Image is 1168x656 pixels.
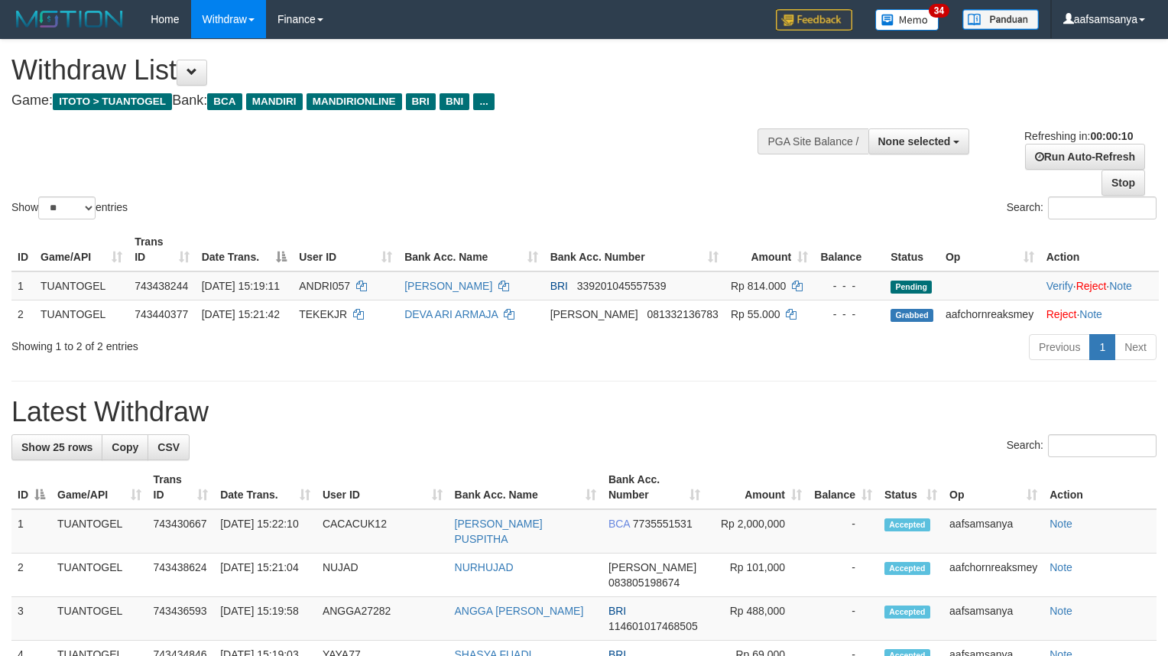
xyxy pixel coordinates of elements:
div: - - - [820,278,878,294]
a: [PERSON_NAME] [404,280,492,292]
th: Status [884,228,939,271]
span: TEKEKJR [299,308,347,320]
span: BRI [550,280,568,292]
td: [DATE] 15:21:04 [214,554,316,597]
th: User ID: activate to sort column ascending [316,466,449,509]
span: BRI [406,93,436,110]
th: Amount: activate to sort column ascending [725,228,814,271]
td: Rp 2,000,000 [706,509,808,554]
td: 743436593 [148,597,215,641]
strong: 00:00:10 [1090,130,1133,142]
a: Note [1050,561,1072,573]
td: 1 [11,509,51,554]
input: Search: [1048,196,1157,219]
td: Rp 101,000 [706,554,808,597]
th: Amount: activate to sort column ascending [706,466,808,509]
span: CSV [157,441,180,453]
th: ID: activate to sort column descending [11,466,51,509]
th: User ID: activate to sort column ascending [293,228,398,271]
span: BCA [207,93,242,110]
td: TUANTOGEL [34,271,128,300]
img: Button%20Memo.svg [875,9,939,31]
a: DEVA ARI ARMAJA [404,308,498,320]
span: Accepted [884,606,930,619]
td: NUJAD [316,554,449,597]
span: BRI [608,605,626,617]
span: [PERSON_NAME] [608,561,696,573]
td: 743430667 [148,509,215,554]
td: Rp 488,000 [706,597,808,641]
div: Showing 1 to 2 of 2 entries [11,333,475,354]
a: Reject [1046,308,1077,320]
th: Game/API: activate to sort column ascending [34,228,128,271]
span: BNI [440,93,469,110]
th: Trans ID: activate to sort column ascending [148,466,215,509]
th: Trans ID: activate to sort column ascending [128,228,195,271]
a: Stop [1101,170,1145,196]
span: ... [473,93,494,110]
img: MOTION_logo.png [11,8,128,31]
h4: Game: Bank: [11,93,764,109]
span: Rp 55.000 [731,308,780,320]
span: 34 [929,4,949,18]
a: Verify [1046,280,1073,292]
span: Copy 083805198674 to clipboard [608,576,680,589]
span: [DATE] 15:21:42 [202,308,280,320]
span: MANDIRI [246,93,303,110]
a: ANGGA [PERSON_NAME] [455,605,584,617]
a: Reject [1076,280,1107,292]
td: ANGGA27282 [316,597,449,641]
td: TUANTOGEL [51,509,148,554]
div: - - - [820,307,878,322]
input: Search: [1048,434,1157,457]
span: 743440377 [135,308,188,320]
select: Showentries [38,196,96,219]
span: Copy 114601017468505 to clipboard [608,620,698,632]
th: Op: activate to sort column ascending [943,466,1043,509]
span: [PERSON_NAME] [550,308,638,320]
td: CACACUK12 [316,509,449,554]
th: Date Trans.: activate to sort column ascending [214,466,316,509]
label: Search: [1007,196,1157,219]
th: Balance: activate to sort column ascending [808,466,878,509]
img: Feedback.jpg [776,9,852,31]
span: Accepted [884,518,930,531]
span: Grabbed [891,309,933,322]
th: Bank Acc. Number: activate to sort column ascending [544,228,725,271]
label: Show entries [11,196,128,219]
span: MANDIRIONLINE [307,93,402,110]
th: Date Trans.: activate to sort column descending [196,228,294,271]
th: Action [1043,466,1157,509]
td: aafsamsanya [943,597,1043,641]
span: [DATE] 15:19:11 [202,280,280,292]
td: - [808,597,878,641]
td: TUANTOGEL [51,554,148,597]
td: TUANTOGEL [34,300,128,328]
span: Show 25 rows [21,441,92,453]
td: 1 [11,271,34,300]
th: Action [1040,228,1159,271]
span: Pending [891,281,932,294]
a: Previous [1029,334,1090,360]
th: Status: activate to sort column ascending [878,466,943,509]
a: Show 25 rows [11,434,102,460]
div: PGA Site Balance / [758,128,868,154]
td: 2 [11,300,34,328]
td: aafsamsanya [943,509,1043,554]
span: 743438244 [135,280,188,292]
td: · · [1040,271,1159,300]
a: [PERSON_NAME] PUSPITHA [455,518,543,545]
span: ANDRI057 [299,280,350,292]
span: Copy 081332136783 to clipboard [647,308,718,320]
h1: Withdraw List [11,55,764,86]
span: Rp 814.000 [731,280,786,292]
span: Copy 7735551531 to clipboard [633,518,693,530]
td: [DATE] 15:19:58 [214,597,316,641]
span: Copy 339201045557539 to clipboard [577,280,667,292]
span: Accepted [884,562,930,575]
th: Balance [814,228,884,271]
span: ITOTO > TUANTOGEL [53,93,172,110]
th: Bank Acc. Name: activate to sort column ascending [398,228,543,271]
th: ID [11,228,34,271]
span: None selected [878,135,951,148]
